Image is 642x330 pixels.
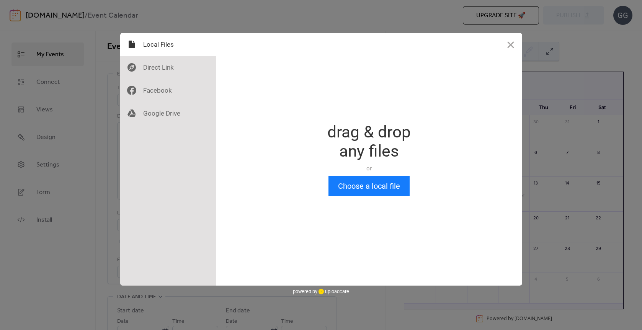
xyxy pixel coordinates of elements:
[499,33,522,56] button: Close
[327,165,411,172] div: or
[327,123,411,161] div: drag & drop any files
[328,176,410,196] button: Choose a local file
[120,79,216,102] div: Facebook
[120,33,216,56] div: Local Files
[120,56,216,79] div: Direct Link
[120,102,216,125] div: Google Drive
[293,286,349,297] div: powered by
[317,289,349,294] a: uploadcare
